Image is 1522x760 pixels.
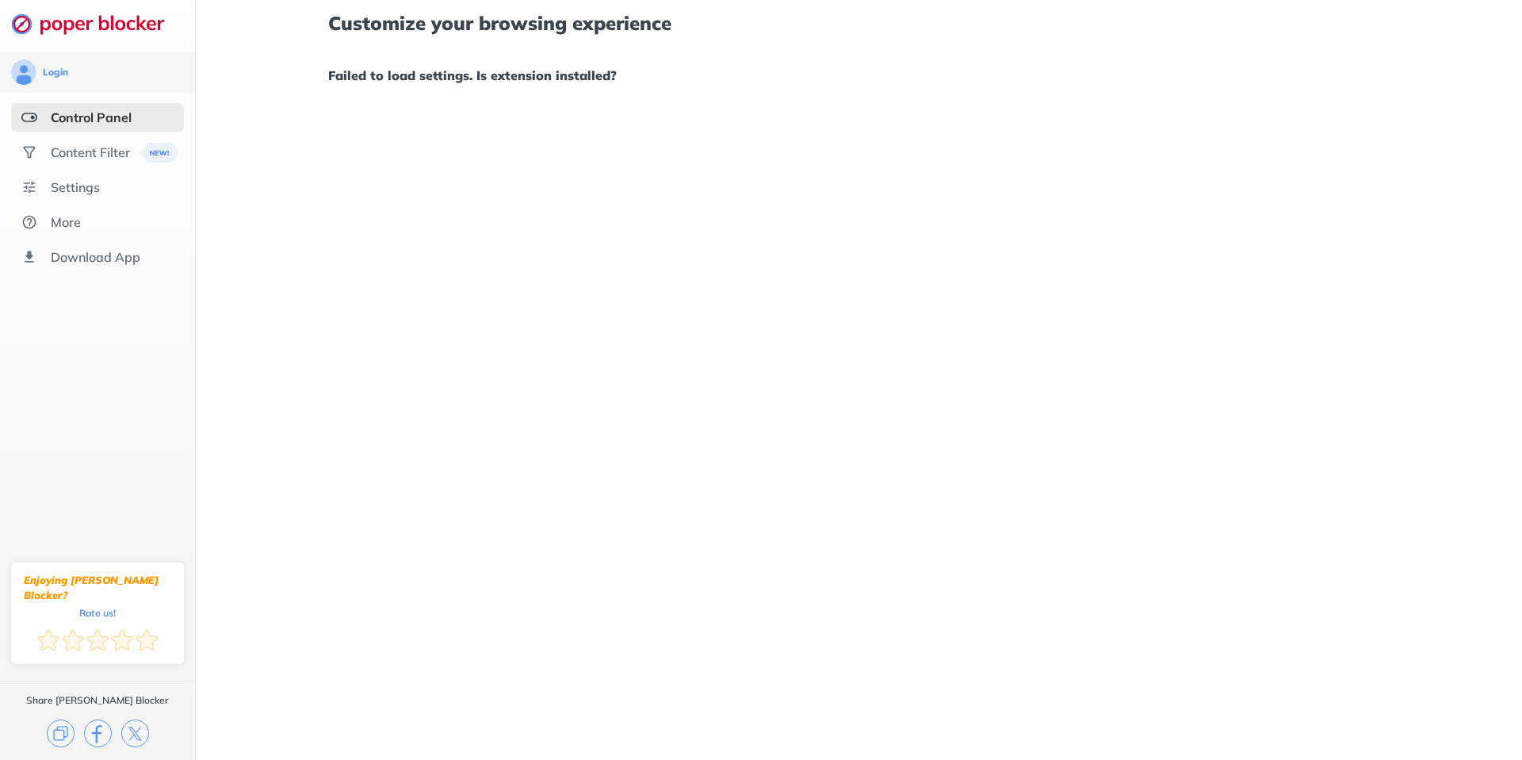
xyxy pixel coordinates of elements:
[43,66,68,79] div: Login
[21,179,37,195] img: settings.svg
[328,13,1389,33] h1: Customize your browsing experience
[84,720,112,747] img: facebook.svg
[51,144,130,160] div: Content Filter
[140,143,178,163] img: menuBanner.svg
[21,109,37,125] img: features-selected.svg
[51,179,100,195] div: Settings
[21,249,37,265] img: download-app.svg
[121,720,149,747] img: x.svg
[21,214,37,230] img: about.svg
[79,609,116,616] div: Rate us!
[47,720,75,747] img: copy.svg
[21,144,37,160] img: social.svg
[51,249,140,265] div: Download App
[11,59,36,85] img: avatar.svg
[24,573,171,603] div: Enjoying [PERSON_NAME] Blocker?
[51,214,81,230] div: More
[11,13,182,35] img: logo-webpage.svg
[51,109,132,125] div: Control Panel
[26,694,169,707] div: Share [PERSON_NAME] Blocker
[328,65,1389,86] h1: Failed to load settings. Is extension installed?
